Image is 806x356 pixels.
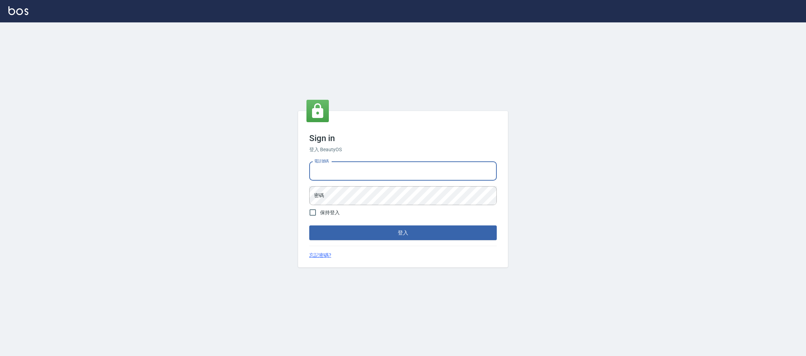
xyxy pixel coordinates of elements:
[309,133,497,143] h3: Sign in
[314,159,329,164] label: 電話號碼
[320,209,340,216] span: 保持登入
[8,6,28,15] img: Logo
[309,252,331,259] a: 忘記密碼?
[309,146,497,153] h6: 登入 BeautyOS
[309,225,497,240] button: 登入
